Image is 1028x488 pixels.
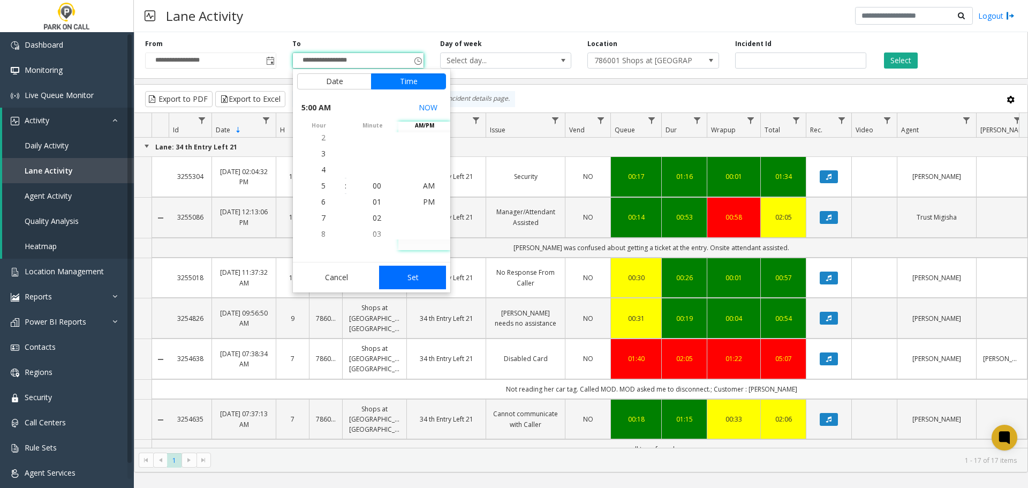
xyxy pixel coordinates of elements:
[25,442,57,453] span: Rule Sets
[668,414,700,424] div: 01:15
[346,122,398,130] span: minute
[904,313,970,324] a: [PERSON_NAME]
[469,113,483,127] a: Lane Filter Menu
[349,343,400,374] a: Shops at [GEOGRAPHIC_DATA] [GEOGRAPHIC_DATA]
[412,53,424,68] span: Toggle popup
[316,414,336,424] a: 786001
[145,39,163,49] label: From
[283,414,303,424] a: 7
[901,125,919,134] span: Agent
[215,91,285,107] button: Export to Excel
[25,266,104,276] span: Location Management
[259,113,274,127] a: Date Filter Menu
[379,266,447,289] button: Set
[735,39,772,49] label: Incident Id
[11,394,19,402] img: 'icon'
[11,293,19,302] img: 'icon'
[645,113,659,127] a: Queue Filter Menu
[789,113,804,127] a: Total Filter Menu
[11,318,19,327] img: 'icon'
[714,313,754,324] a: 00:04
[283,273,303,283] a: 11
[569,125,585,134] span: Vend
[145,91,213,107] button: Export to PDF
[880,113,895,127] a: Video Filter Menu
[175,313,205,324] a: 3254826
[856,125,873,134] span: Video
[493,207,558,227] a: Manager/Attendant Assisted
[292,39,301,49] label: To
[25,166,73,176] span: Lane Activity
[714,414,754,424] a: 00:33
[583,415,593,424] span: NO
[711,125,736,134] span: Wrapup
[25,140,69,151] span: Daily Activity
[2,183,134,208] a: Agent Activity
[904,171,970,182] a: [PERSON_NAME]
[594,113,608,127] a: Vend Filter Menu
[283,354,303,364] a: 7
[617,414,655,424] a: 00:18
[493,409,558,429] a: Cannot communicate with Caller
[293,122,345,130] span: hour
[11,41,19,50] img: 'icon'
[668,212,700,222] a: 00:53
[767,354,799,364] a: 05:07
[572,313,604,324] a: NO
[835,113,849,127] a: Rec. Filter Menu
[583,213,593,222] span: NO
[414,98,442,117] button: Select now
[978,10,1015,21] a: Logout
[316,354,336,364] a: 786001
[297,266,376,289] button: Cancel
[25,392,52,402] span: Security
[744,113,758,127] a: Wrapup Filter Menu
[413,414,479,424] a: 34 th Entry Left 21
[767,273,799,283] a: 00:57
[413,313,479,324] a: 34 th Entry Left 21
[349,404,400,435] a: Shops at [GEOGRAPHIC_DATA] [GEOGRAPHIC_DATA]
[218,267,269,288] a: [DATE] 11:37:32 AM
[280,125,285,134] span: H
[810,125,822,134] span: Rec.
[666,125,677,134] span: Dur
[264,53,276,68] span: Toggle popup
[714,273,754,283] a: 00:01
[25,40,63,50] span: Dashboard
[175,414,205,424] a: 3254635
[617,313,655,324] div: 00:31
[493,171,558,182] a: Security
[617,171,655,182] div: 00:17
[572,414,604,424] a: NO
[668,313,700,324] a: 00:19
[142,142,151,151] a: Collapse Group
[583,314,593,323] span: NO
[345,181,346,191] div: :
[152,214,169,222] a: Collapse Details
[195,113,209,127] a: Id Filter Menu
[583,172,593,181] span: NO
[2,234,134,259] a: Heatmap
[767,414,799,424] div: 02:06
[11,92,19,100] img: 'icon'
[583,354,593,363] span: NO
[11,268,19,276] img: 'icon'
[767,313,799,324] div: 00:54
[714,354,754,364] a: 01:22
[1010,113,1025,127] a: Parker Filter Menu
[904,212,970,222] a: Trust Migisha
[283,171,303,182] a: 14
[152,416,169,424] a: Collapse Details
[423,197,435,207] span: PM
[2,158,134,183] a: Lane Activity
[587,39,617,49] label: Location
[617,273,655,283] div: 00:30
[548,113,563,127] a: Issue Filter Menu
[373,197,381,207] span: 01
[175,354,205,364] a: 3254638
[617,354,655,364] div: 01:40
